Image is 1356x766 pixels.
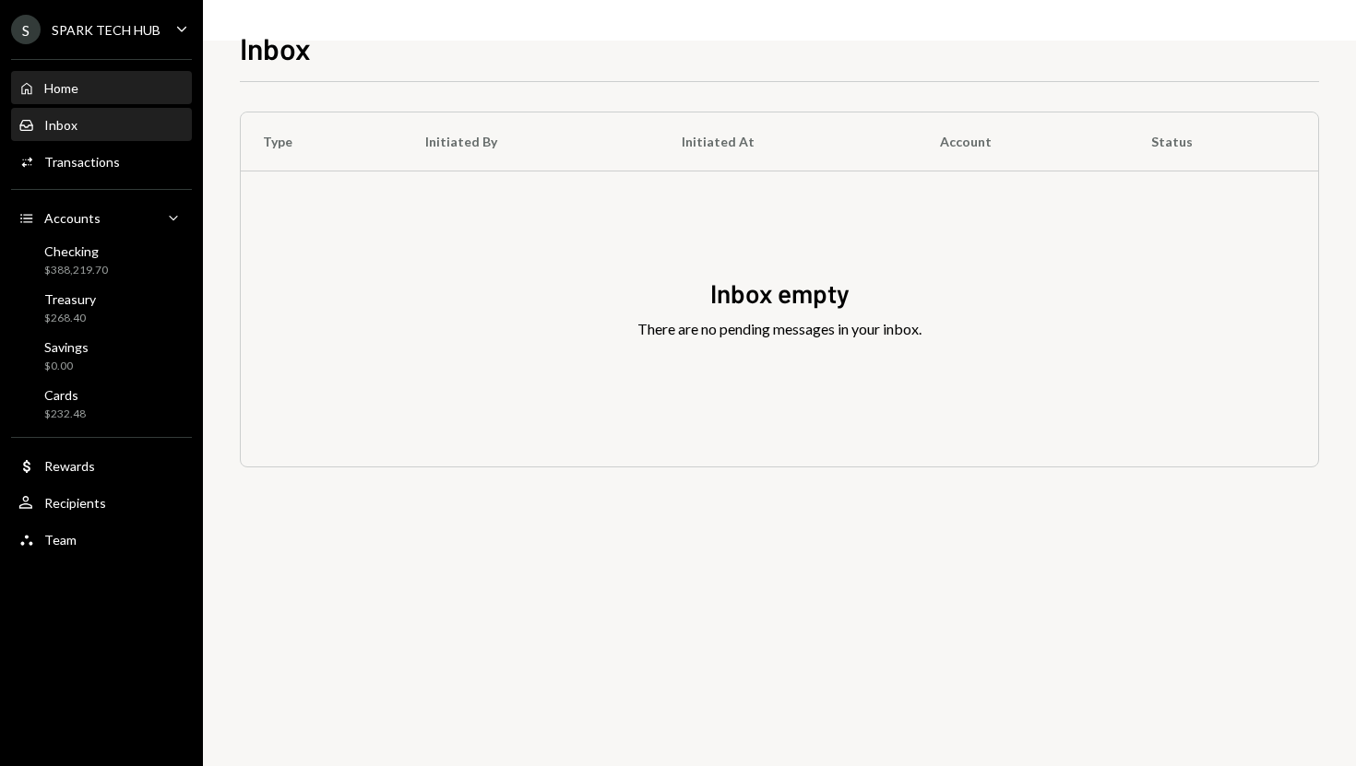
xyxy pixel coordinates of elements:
[44,117,77,133] div: Inbox
[11,486,192,519] a: Recipients
[660,112,918,171] th: Initiated At
[241,112,403,171] th: Type
[11,108,192,141] a: Inbox
[44,154,120,170] div: Transactions
[44,532,77,548] div: Team
[44,458,95,474] div: Rewards
[44,359,89,374] div: $0.00
[44,495,106,511] div: Recipients
[44,387,86,403] div: Cards
[44,407,86,422] div: $232.48
[44,263,108,278] div: $388,219.70
[44,291,96,307] div: Treasury
[44,339,89,355] div: Savings
[44,80,78,96] div: Home
[918,112,1129,171] th: Account
[637,318,922,340] div: There are no pending messages in your inbox.
[11,334,192,378] a: Savings$0.00
[11,523,192,556] a: Team
[11,286,192,330] a: Treasury$268.40
[11,449,192,482] a: Rewards
[240,29,311,66] h1: Inbox
[11,71,192,104] a: Home
[52,22,161,38] div: SPARK TECH HUB
[44,311,96,326] div: $268.40
[1129,112,1318,171] th: Status
[44,243,108,259] div: Checking
[710,276,850,312] div: Inbox empty
[11,145,192,178] a: Transactions
[11,238,192,282] a: Checking$388,219.70
[403,112,660,171] th: Initiated By
[11,201,192,234] a: Accounts
[11,382,192,426] a: Cards$232.48
[44,210,101,226] div: Accounts
[11,15,41,44] div: S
